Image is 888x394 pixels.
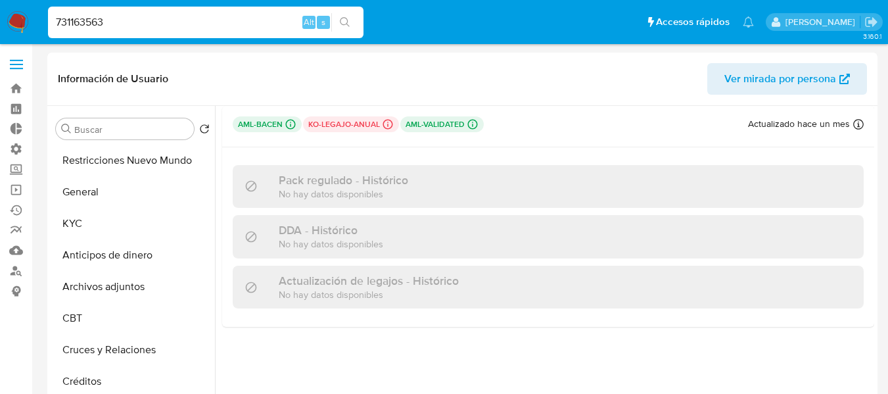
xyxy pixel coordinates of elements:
[51,208,215,239] button: KYC
[58,72,168,86] h1: Información de Usuario
[51,176,215,208] button: General
[48,14,363,31] input: Buscar usuario o caso...
[61,124,72,134] button: Buscar
[785,16,860,28] p: zoe.breuer@mercadolibre.com
[74,124,189,135] input: Buscar
[51,145,215,176] button: Restricciones Nuevo Mundo
[321,16,325,28] span: s
[51,271,215,303] button: Archivos adjuntos
[51,334,215,366] button: Cruces y Relaciones
[743,16,754,28] a: Notificaciones
[656,15,730,29] span: Accesos rápidos
[707,63,867,95] button: Ver mirada por persona
[51,303,215,334] button: CBT
[51,239,215,271] button: Anticipos de dinero
[331,13,358,32] button: search-icon
[724,63,836,95] span: Ver mirada por persona
[199,124,210,138] button: Volver al orden por defecto
[864,15,878,29] a: Salir
[304,16,314,28] span: Alt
